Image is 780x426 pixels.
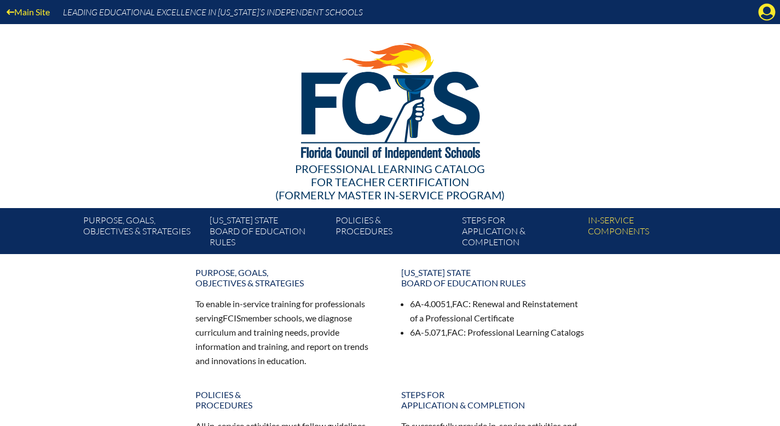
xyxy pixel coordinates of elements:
[75,162,706,202] div: Professional Learning Catalog (formerly Master In-service Program)
[205,212,331,254] a: [US_STATE] StateBoard of Education rules
[189,263,386,292] a: Purpose, goals,objectives & strategies
[311,175,469,188] span: for Teacher Certification
[2,4,54,19] a: Main Site
[410,325,585,339] li: 6A-5.071, : Professional Learning Catalogs
[331,212,457,254] a: Policies &Procedures
[452,298,469,309] span: FAC
[223,313,241,323] span: FCIS
[189,385,386,415] a: Policies &Procedures
[458,212,583,254] a: Steps forapplication & completion
[447,327,464,337] span: FAC
[79,212,205,254] a: Purpose, goals,objectives & strategies
[410,297,585,325] li: 6A-4.0051, : Renewal and Reinstatement of a Professional Certificate
[395,385,592,415] a: Steps forapplication & completion
[395,263,592,292] a: [US_STATE] StateBoard of Education rules
[195,297,379,367] p: To enable in-service training for professionals serving member schools, we diagnose curriculum an...
[277,24,503,174] img: FCISlogo221.eps
[583,212,709,254] a: In-servicecomponents
[758,3,776,21] svg: Manage account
